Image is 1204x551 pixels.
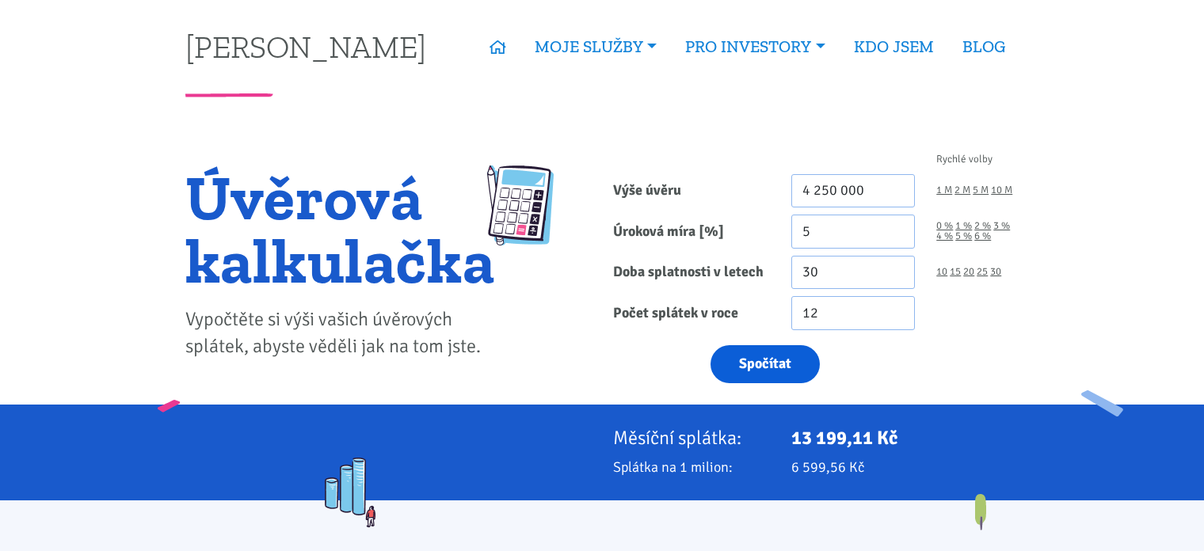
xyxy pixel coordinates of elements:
[936,221,953,231] a: 0 %
[602,174,780,208] label: Výše úvěru
[974,231,991,241] a: 6 %
[936,267,947,277] a: 10
[840,28,948,65] a: KDO JSEM
[185,306,495,360] p: Vypočtěte si výši vašich úvěrových splátek, abyste věděli jak na tom jste.
[602,256,780,290] label: Doba splatnosti v letech
[950,267,961,277] a: 15
[791,427,1019,449] p: 13 199,11 Kč
[602,296,780,330] label: Počet splátek v roce
[936,185,952,196] a: 1 M
[954,185,970,196] a: 2 M
[993,221,1010,231] a: 3 %
[973,185,989,196] a: 5 M
[185,31,426,62] a: [PERSON_NAME]
[977,267,988,277] a: 25
[936,154,993,165] span: Rychlé volby
[613,456,770,478] p: Splátka na 1 milion:
[948,28,1019,65] a: BLOG
[963,267,974,277] a: 20
[955,221,972,231] a: 1 %
[602,215,780,249] label: Úroková míra [%]
[936,231,953,241] a: 4 %
[990,267,1001,277] a: 30
[791,456,1019,478] p: 6 599,56 Kč
[520,28,671,65] a: MOJE SLUŽBY
[671,28,839,65] a: PRO INVESTORY
[613,427,770,449] p: Měsíční splátka:
[974,221,991,231] a: 2 %
[185,165,495,292] h1: Úvěrová kalkulačka
[711,345,820,384] button: Spočítat
[955,231,972,241] a: 5 %
[991,185,1012,196] a: 10 M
